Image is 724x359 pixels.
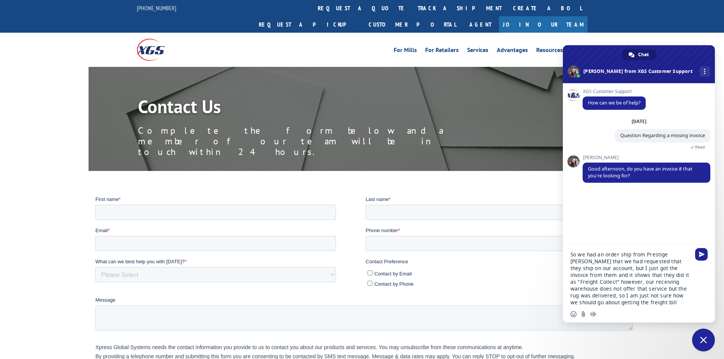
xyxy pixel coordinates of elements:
a: Customer Portal [363,16,462,33]
div: Chat [622,49,656,60]
a: Agent [462,16,499,33]
a: Request a pickup [253,16,363,33]
div: Close chat [692,329,715,351]
div: [DATE] [632,119,646,124]
span: [PERSON_NAME] [583,155,710,160]
a: [PHONE_NUMBER] [137,4,176,12]
a: For Retailers [425,47,459,55]
h1: Contact Us [138,97,480,119]
span: Good afternoon, do you have an invoice # that you're looking for? [588,166,692,179]
textarea: Compose your message... [570,251,691,306]
a: Services [467,47,488,55]
span: Read [695,144,705,150]
a: Advantages [497,47,528,55]
span: How can we be of help? [588,100,640,106]
span: Audio message [590,311,596,317]
div: More channels [700,66,710,77]
span: Send a file [580,311,586,317]
p: Complete the form below and a member of our team will be in touch within 24 hours. [138,125,480,157]
span: Question Regarding a missing invoice [620,132,705,139]
a: Join Our Team [499,16,588,33]
span: Send [695,248,708,261]
span: XGS Customer Support [583,89,646,94]
a: For Mills [394,47,417,55]
span: Insert an emoji [570,311,577,317]
a: Resources [536,47,563,55]
span: Chat [638,49,649,60]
